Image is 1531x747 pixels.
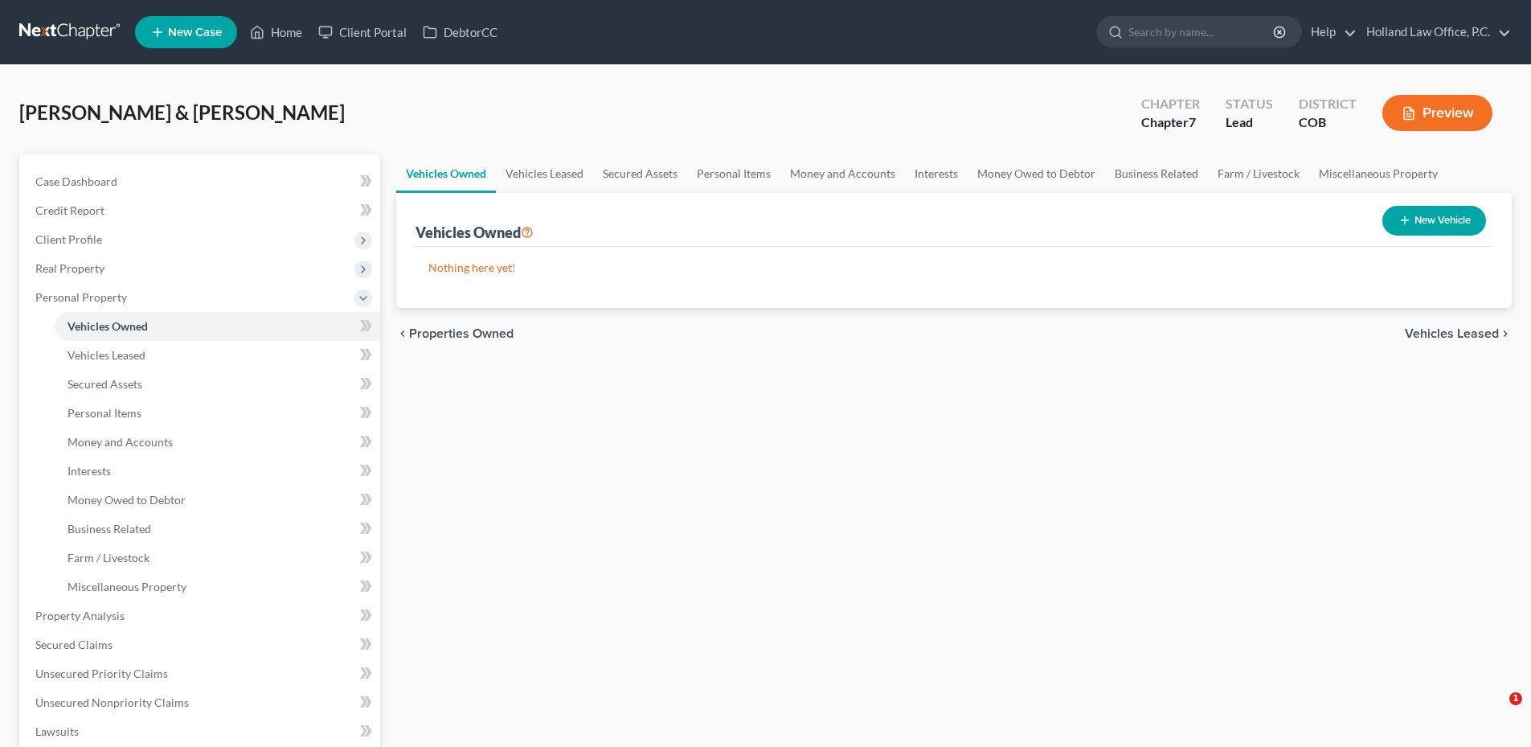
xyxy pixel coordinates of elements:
span: Unsecured Nonpriority Claims [35,696,189,709]
div: COB [1299,113,1357,132]
span: 7 [1189,114,1196,129]
span: Unsecured Priority Claims [35,667,168,680]
a: Personal Items [55,399,380,428]
input: Search by name... [1128,17,1275,47]
a: Secured Claims [23,630,380,659]
span: Interests [68,464,111,478]
a: Property Analysis [23,601,380,630]
button: New Vehicle [1382,206,1486,236]
span: Case Dashboard [35,174,117,188]
span: Secured Claims [35,638,113,651]
a: Credit Report [23,196,380,225]
span: Lawsuits [35,724,79,738]
a: Vehicles Leased [55,341,380,370]
iframe: Intercom live chat [1476,692,1515,731]
a: Secured Assets [55,370,380,399]
span: Properties Owned [409,327,514,340]
a: Help [1303,18,1357,47]
a: Business Related [1105,154,1208,193]
button: Preview [1382,95,1492,131]
a: Farm / Livestock [55,544,380,573]
div: Chapter [1141,113,1200,132]
i: chevron_right [1499,327,1512,340]
span: 1 [1509,692,1522,705]
span: Miscellaneous Property [68,580,186,593]
div: Chapter [1141,95,1200,113]
span: Credit Report [35,203,104,217]
button: chevron_left Properties Owned [396,327,514,340]
span: Business Related [68,522,151,536]
span: Secured Assets [68,377,142,391]
a: Interests [55,457,380,486]
span: Personal Property [35,290,127,304]
a: Money Owed to Debtor [968,154,1105,193]
a: Holland Law Office, P.C. [1358,18,1511,47]
span: New Case [168,27,222,39]
span: Personal Items [68,406,141,420]
a: Money Owed to Debtor [55,486,380,515]
a: Unsecured Nonpriority Claims [23,688,380,717]
a: Vehicles Owned [396,154,496,193]
a: Home [242,18,310,47]
p: Nothing here yet! [428,260,1480,276]
span: Money and Accounts [68,435,173,449]
a: Interests [905,154,968,193]
a: Vehicles Leased [496,154,593,193]
div: Status [1226,95,1273,113]
a: Lawsuits [23,717,380,746]
span: Real Property [35,261,104,275]
a: Money and Accounts [55,428,380,457]
a: Case Dashboard [23,167,380,196]
a: Secured Assets [593,154,687,193]
span: Farm / Livestock [68,551,149,564]
a: DebtorCC [415,18,506,47]
div: District [1299,95,1357,113]
a: Miscellaneous Property [1309,154,1447,193]
span: Client Profile [35,232,102,246]
button: Vehicles Leased chevron_right [1405,327,1512,340]
a: Unsecured Priority Claims [23,659,380,688]
span: Vehicles Leased [1405,327,1499,340]
span: Vehicles Leased [68,348,145,362]
a: Vehicles Owned [55,312,380,341]
span: Property Analysis [35,609,125,622]
a: Money and Accounts [780,154,905,193]
div: Lead [1226,113,1273,132]
i: chevron_left [396,327,409,340]
a: Personal Items [687,154,780,193]
span: Vehicles Owned [68,319,148,333]
span: [PERSON_NAME] & [PERSON_NAME] [19,101,345,124]
a: Farm / Livestock [1208,154,1309,193]
a: Miscellaneous Property [55,573,380,601]
a: Client Portal [310,18,415,47]
span: Money Owed to Debtor [68,493,186,507]
div: Vehicles Owned [415,223,534,242]
a: Business Related [55,515,380,544]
